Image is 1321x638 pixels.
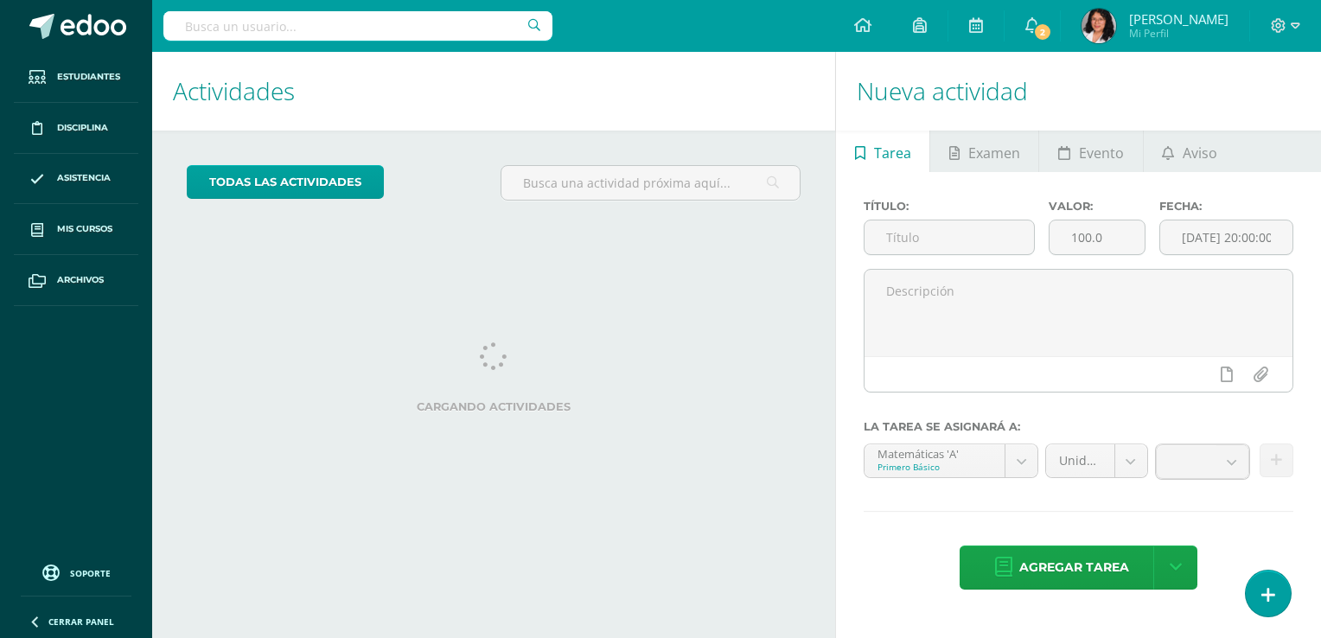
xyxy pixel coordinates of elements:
a: Soporte [21,560,131,584]
span: Tarea [874,132,911,174]
span: Asistencia [57,171,111,185]
input: Título [865,220,1034,254]
label: Título: [864,200,1035,213]
span: Disciplina [57,121,108,135]
span: Cerrar panel [48,616,114,628]
a: Examen [930,131,1038,172]
label: Fecha: [1159,200,1293,213]
label: Valor: [1049,200,1146,213]
a: todas las Actividades [187,165,384,199]
a: Tarea [836,131,929,172]
span: Archivos [57,273,104,287]
div: Primero Básico [877,461,992,473]
span: Agregar tarea [1019,546,1129,589]
span: Evento [1079,132,1124,174]
label: La tarea se asignará a: [864,420,1293,433]
span: Unidad 4 [1059,444,1101,477]
a: Evento [1039,131,1142,172]
a: Matemáticas 'A'Primero Básico [865,444,1037,477]
input: Busca un usuario... [163,11,552,41]
span: Mi Perfil [1129,26,1228,41]
span: Mis cursos [57,222,112,236]
a: Asistencia [14,154,138,205]
input: Puntos máximos [1050,220,1145,254]
label: Cargando actividades [187,400,801,413]
span: Estudiantes [57,70,120,84]
a: Unidad 4 [1046,444,1146,477]
h1: Actividades [173,52,814,131]
span: Examen [968,132,1020,174]
span: 2 [1032,22,1051,41]
span: [PERSON_NAME] [1129,10,1228,28]
a: Estudiantes [14,52,138,103]
img: 6c4ed624df2ef078b3316a21fee1d7c6.png [1082,9,1116,43]
a: Mis cursos [14,204,138,255]
a: Aviso [1144,131,1236,172]
h1: Nueva actividad [857,52,1300,131]
div: Matemáticas 'A' [877,444,992,461]
a: Archivos [14,255,138,306]
input: Busca una actividad próxima aquí... [501,166,800,200]
span: Aviso [1183,132,1217,174]
input: Fecha de entrega [1160,220,1292,254]
a: Disciplina [14,103,138,154]
span: Soporte [70,567,111,579]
